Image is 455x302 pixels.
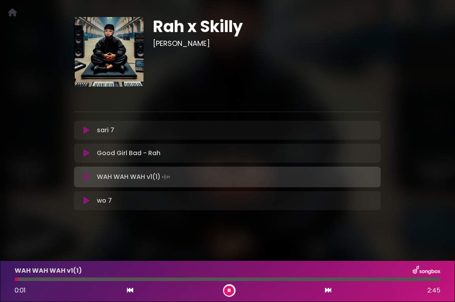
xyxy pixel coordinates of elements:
p: WAH WAH WAH v1(1) [97,171,172,182]
p: sari 7 [97,125,114,135]
h3: [PERSON_NAME] [153,39,381,48]
p: Good Girl Bad - Rah [97,148,160,158]
p: wo 7 [97,196,112,205]
img: waveform4.gif [160,171,172,182]
img: eH1wlhrjTzCZHtPldvEQ [74,17,143,87]
h1: Rah x Skilly [153,17,381,36]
